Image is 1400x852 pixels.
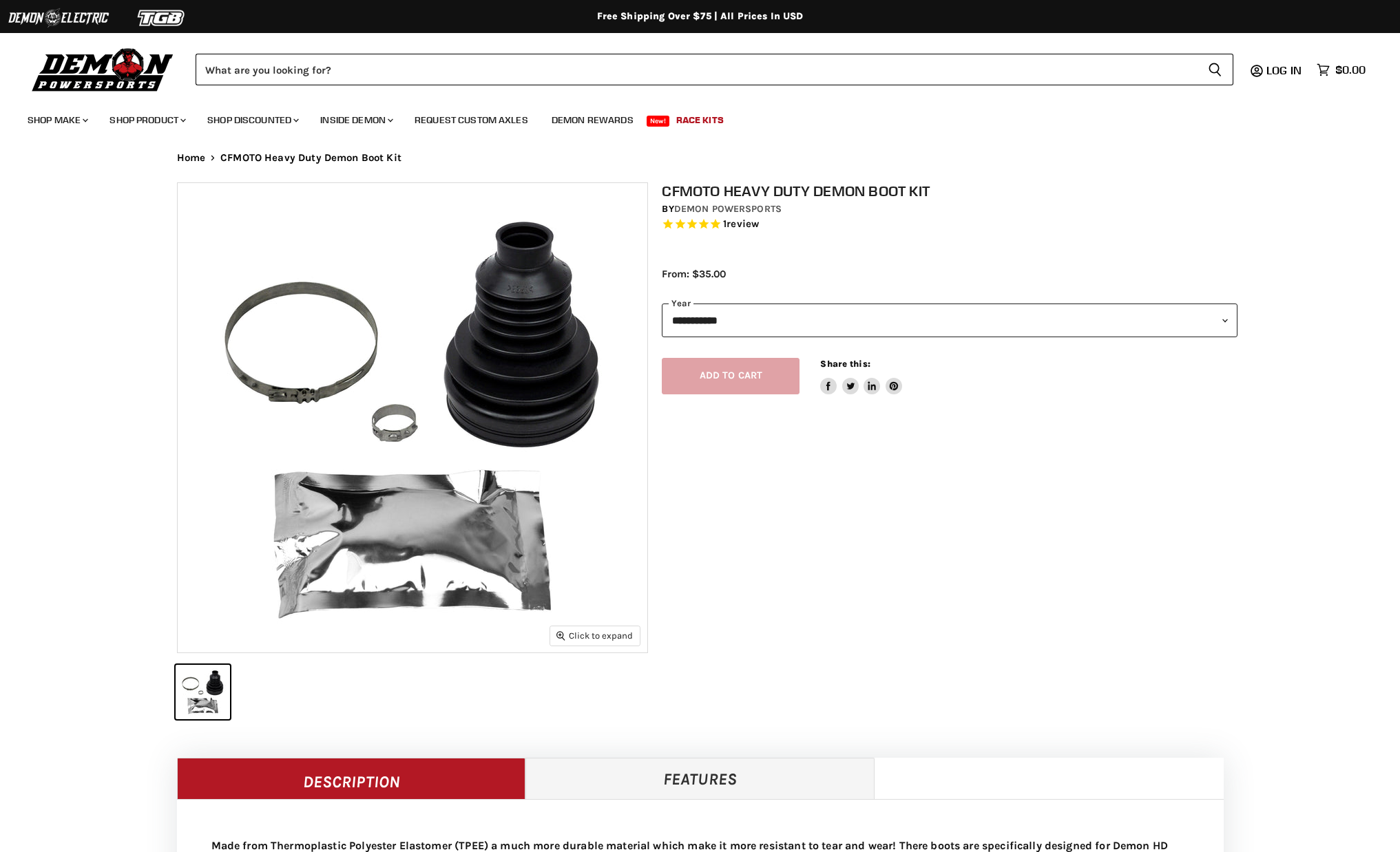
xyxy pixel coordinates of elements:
h1: CFMOTO Heavy Duty Demon Boot Kit [662,182,1237,200]
a: Shop Make [17,106,96,134]
a: Log in [1260,64,1310,76]
span: From: $35.00 [662,268,726,280]
span: New! [647,116,670,127]
img: IMAGE [178,183,647,652]
a: Home [177,152,206,164]
span: Log in [1266,63,1302,77]
button: IMAGE thumbnail [176,665,230,719]
button: Search [1197,54,1233,85]
a: Features [525,758,875,799]
img: Demon Powersports [28,45,178,94]
a: $0.00 [1310,60,1372,80]
a: Description [177,758,526,799]
span: Rated 5.0 out of 5 stars 1 reviews [662,217,1237,232]
span: $0.00 [1335,63,1366,76]
span: review [727,217,759,230]
form: Product [196,54,1233,85]
div: Free Shipping Over $75 | All Prices In USD [149,10,1251,23]
aside: Share this: [820,358,902,394]
nav: Breadcrumbs [149,152,1251,164]
a: Shop Discounted [197,106,307,134]
ul: Main menu [17,100,1362,134]
a: Demon Rewards [541,106,644,134]
a: Race Kits [666,106,734,134]
button: Click to expand [550,626,640,645]
a: Request Custom Axles [404,106,539,134]
a: Shop Product [99,106,194,134]
div: by [662,202,1237,217]
span: Click to expand [556,630,633,641]
span: 1 reviews [723,217,759,230]
a: Inside Demon [310,106,401,134]
span: CFMOTO Heavy Duty Demon Boot Kit [220,152,401,164]
input: Search [196,54,1197,85]
select: year [662,303,1237,337]
img: Demon Electric Logo 2 [7,5,110,31]
img: TGB Logo 2 [110,5,213,31]
a: Demon Powersports [674,203,782,215]
span: Share this: [820,359,870,369]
